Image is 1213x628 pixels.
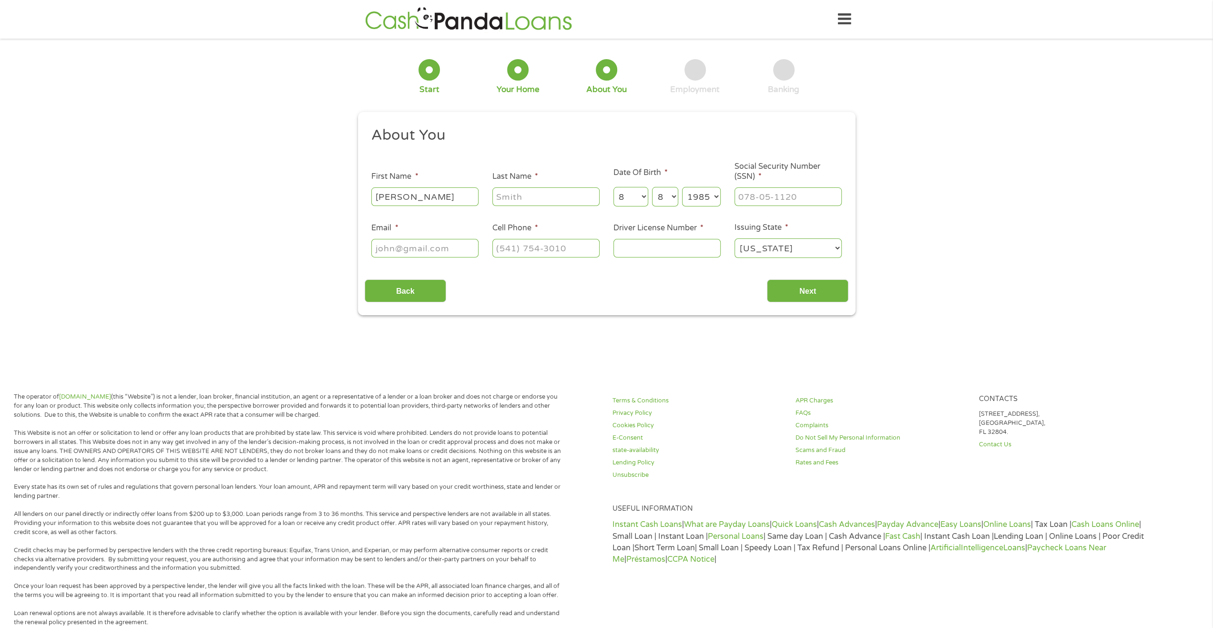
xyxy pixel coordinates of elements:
[419,84,439,95] div: Start
[14,483,564,501] p: Every state has its own set of rules and regulations that govern personal loan lenders. Your loan...
[492,239,600,257] input: (541) 754-3010
[1003,543,1025,553] a: Loans
[795,446,967,455] a: Scams and Fraud
[612,519,1151,565] p: | | | | | | | Tax Loan | | Small Loan | Instant Loan | | Same day Loan | Cash Advance | | Instant...
[684,520,770,529] a: What are Payday Loans
[497,84,540,95] div: Your Home
[371,187,479,206] input: John
[930,543,961,553] a: Artificial
[940,520,981,529] a: Easy Loans
[734,223,788,233] label: Issuing State
[612,458,784,467] a: Lending Policy
[626,555,665,564] a: Préstamos
[667,555,714,564] a: CCPA Notice
[492,172,538,182] label: Last Name
[14,582,564,600] p: Once your loan request has been approved by a perspective lender, the lender will give you all th...
[14,510,564,537] p: All lenders on our panel directly or indirectly offer loans from $200 up to $3,000. Loan periods ...
[492,223,538,233] label: Cell Phone
[586,84,627,95] div: About You
[371,126,835,145] h2: About You
[795,421,967,430] a: Complaints
[14,392,564,420] p: The operator of (this “Website”) is not a lender, loan broker, financial institution, an agent or...
[612,471,784,480] a: Unsubscribe
[734,187,842,206] input: 078-05-1120
[795,433,967,443] a: Do Not Sell My Personal Information
[371,223,398,233] label: Email
[362,6,575,33] img: GetLoanNow Logo
[371,172,418,182] label: First Name
[612,421,784,430] a: Cookies Policy
[612,504,1151,514] h4: Useful Information
[612,396,784,405] a: Terms & Conditions
[767,279,848,303] input: Next
[772,520,817,529] a: Quick Loans
[708,532,764,541] a: Personal Loans
[795,396,967,405] a: APR Charges
[670,84,720,95] div: Employment
[961,543,1003,553] a: Intelligence
[371,239,479,257] input: john@gmail.com
[612,543,1106,564] a: Paycheck Loans Near Me
[795,458,967,467] a: Rates and Fees
[612,520,682,529] a: Instant Cash Loans
[613,223,703,233] label: Driver License Number
[612,433,784,443] a: E-Consent
[1071,520,1139,529] a: Cash Loans Online
[612,446,784,455] a: state-availability
[14,546,564,573] p: Credit checks may be performed by perspective lenders with the three credit reporting bureaus: Eq...
[983,520,1031,529] a: Online Loans
[979,410,1151,437] p: [STREET_ADDRESS], [GEOGRAPHIC_DATA], FL 32804.
[14,429,564,474] p: This Website is not an offer or solicitation to lend or offer any loan products that are prohibit...
[734,162,842,182] label: Social Security Number (SSN)
[612,409,784,418] a: Privacy Policy
[365,279,446,303] input: Back
[795,409,967,418] a: FAQs
[492,187,600,206] input: Smith
[14,609,564,627] p: Loan renewal options are not always available. It is therefore advisable to clarify whether the o...
[819,520,875,529] a: Cash Advances
[877,520,938,529] a: Payday Advance
[59,393,111,401] a: [DOMAIN_NAME]
[613,168,668,178] label: Date Of Birth
[768,84,799,95] div: Banking
[885,532,920,541] a: Fast Cash
[979,440,1151,449] a: Contact Us
[979,395,1151,404] h4: Contacts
